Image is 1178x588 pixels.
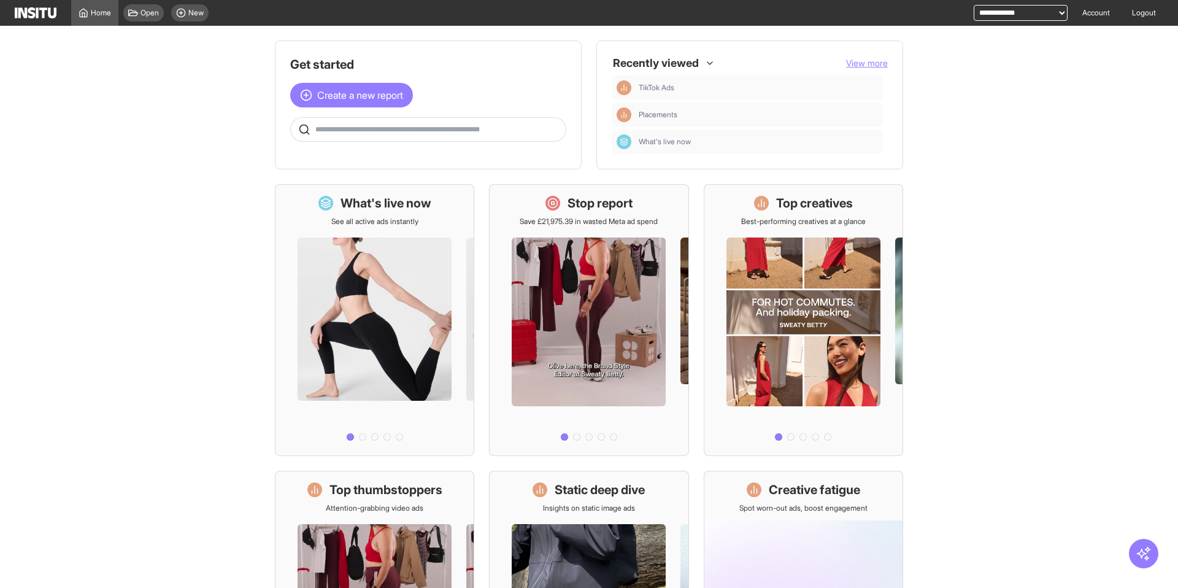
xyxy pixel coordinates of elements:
img: Logo [15,7,56,18]
h1: Stop report [568,195,633,212]
p: Best-performing creatives at a glance [741,217,866,226]
span: TikTok Ads [639,83,878,93]
h1: Top thumbstoppers [329,481,442,498]
span: Home [91,8,111,18]
p: See all active ads instantly [331,217,418,226]
div: Insights [617,80,631,95]
p: Attention-grabbing video ads [326,503,423,513]
span: View more [846,58,888,68]
a: What's live nowSee all active ads instantly [275,184,474,456]
span: Placements [639,110,677,120]
h1: Get started [290,56,566,73]
h1: Static deep dive [555,481,645,498]
button: Create a new report [290,83,413,107]
div: Insights [617,107,631,122]
p: Save £21,975.39 in wasted Meta ad spend [520,217,658,226]
a: Top creativesBest-performing creatives at a glance [704,184,903,456]
span: TikTok Ads [639,83,674,93]
span: Placements [639,110,878,120]
a: Stop reportSave £21,975.39 in wasted Meta ad spend [489,184,688,456]
span: Open [141,8,159,18]
span: New [188,8,204,18]
p: Insights on static image ads [543,503,635,513]
div: Dashboard [617,134,631,149]
button: View more [846,57,888,69]
span: Create a new report [317,88,403,103]
h1: What's live now [341,195,431,212]
h1: Top creatives [776,195,853,212]
span: What's live now [639,137,691,147]
span: What's live now [639,137,878,147]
